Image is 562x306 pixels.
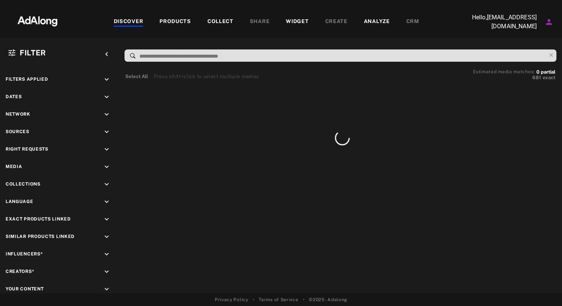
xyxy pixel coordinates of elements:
[462,13,537,31] p: Hello, [EMAIL_ADDRESS][DOMAIN_NAME]
[286,17,309,26] div: WIDGET
[6,181,41,187] span: Collections
[103,233,111,241] i: keyboard_arrow_down
[6,146,48,152] span: Right Requests
[325,17,348,26] div: CREATE
[103,145,111,154] i: keyboard_arrow_down
[532,75,541,80] span: 681
[154,73,259,80] div: Press shift+click to select multiple medias
[6,164,22,169] span: Media
[207,17,233,26] div: COLLECT
[536,70,555,74] button: 0partial
[406,17,419,26] div: CRM
[6,269,34,274] span: Creators*
[103,198,111,206] i: keyboard_arrow_down
[103,128,111,136] i: keyboard_arrow_down
[6,112,30,117] span: Network
[303,296,305,303] span: •
[6,234,75,239] span: Similar Products Linked
[20,48,46,57] span: Filter
[536,69,539,75] span: 0
[473,74,555,81] button: 681exact
[103,285,111,293] i: keyboard_arrow_down
[103,215,111,223] i: keyboard_arrow_down
[364,17,390,26] div: ANALYZE
[103,50,111,58] i: keyboard_arrow_left
[215,296,248,303] a: Privacy Policy
[309,296,347,303] span: © 2025 - Adalong
[114,17,143,26] div: DISCOVER
[103,75,111,84] i: keyboard_arrow_down
[253,296,255,303] span: •
[6,77,48,82] span: Filters applied
[543,16,555,28] button: Account settings
[103,110,111,119] i: keyboard_arrow_down
[6,129,29,134] span: Sources
[6,216,71,222] span: Exact Products Linked
[259,296,298,303] a: Terms of Service
[103,180,111,189] i: keyboard_arrow_down
[6,286,43,291] span: Your Content
[103,163,111,171] i: keyboard_arrow_down
[6,199,33,204] span: Language
[103,268,111,276] i: keyboard_arrow_down
[125,73,148,80] button: Select All
[473,69,535,74] span: Estimated media matches:
[6,94,22,99] span: Dates
[6,251,43,257] span: Influencers*
[250,17,270,26] div: SHARE
[103,93,111,101] i: keyboard_arrow_down
[159,17,191,26] div: PRODUCTS
[103,250,111,258] i: keyboard_arrow_down
[5,9,70,32] img: 63233d7d88ed69de3c212112c67096b6.png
